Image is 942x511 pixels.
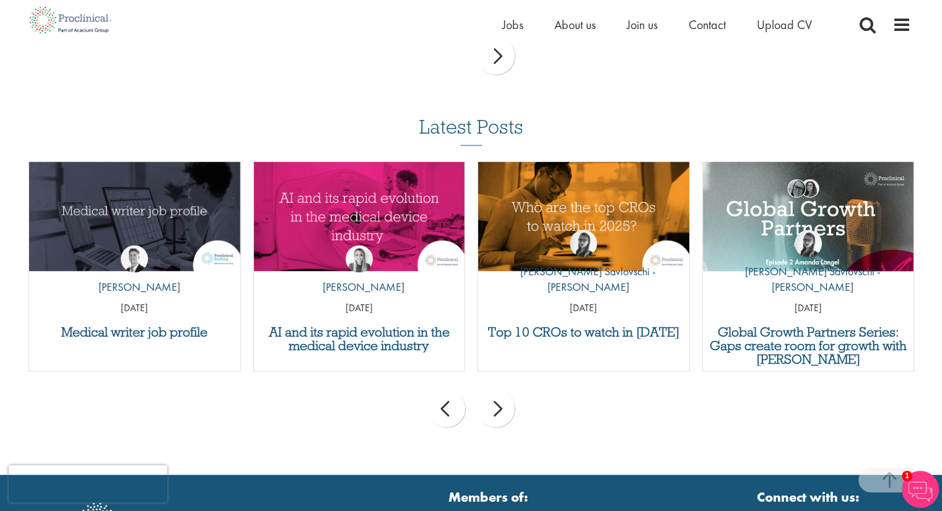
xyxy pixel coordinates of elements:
[278,487,699,507] strong: Members of:
[709,325,908,366] a: Global Growth Partners Series: Gaps create room for growth with [PERSON_NAME]
[703,264,914,295] p: [PERSON_NAME] Savlovschi - [PERSON_NAME]
[478,162,689,272] img: Top 10 CROs 2025 | Proclinical
[260,325,459,353] a: AI and its rapid evolution in the medical device industry
[484,325,683,339] a: Top 10 CROs to watch in [DATE]
[902,471,939,508] img: Chatbot
[29,162,240,272] a: Link to a post
[254,162,465,272] img: AI and Its Impact on the Medical Device Industry | Proclinical
[627,17,658,33] a: Join us
[795,230,822,257] img: Theodora Savlovschi - Wicks
[478,230,689,301] a: Theodora Savlovschi - Wicks [PERSON_NAME] Savlovschi - [PERSON_NAME]
[689,17,726,33] a: Contact
[313,279,404,295] p: [PERSON_NAME]
[29,301,240,316] p: [DATE]
[478,38,515,75] div: next
[89,246,180,301] a: George Watson [PERSON_NAME]
[478,264,689,295] p: [PERSON_NAME] Savlovschi - [PERSON_NAME]
[902,471,912,481] span: 1
[703,301,914,316] p: [DATE]
[478,162,689,272] a: Link to a post
[570,230,597,257] img: Theodora Savlovschi - Wicks
[554,17,596,33] a: About us
[757,17,812,33] a: Upload CV
[29,162,240,272] img: Medical writer job profile
[254,301,465,316] p: [DATE]
[478,301,689,316] p: [DATE]
[428,390,465,427] div: prev
[502,17,523,33] a: Jobs
[419,116,523,146] h3: Latest Posts
[757,487,862,507] strong: Connect with us:
[35,325,234,339] a: Medical writer job profile
[121,246,148,273] img: George Watson
[254,162,465,272] a: Link to a post
[478,390,515,427] div: next
[703,162,914,272] a: Link to a post
[89,279,180,295] p: [PERSON_NAME]
[346,246,373,273] img: Hannah Burke
[703,230,914,301] a: Theodora Savlovschi - Wicks [PERSON_NAME] Savlovschi - [PERSON_NAME]
[9,465,167,502] iframe: reCAPTCHA
[313,246,404,301] a: Hannah Burke [PERSON_NAME]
